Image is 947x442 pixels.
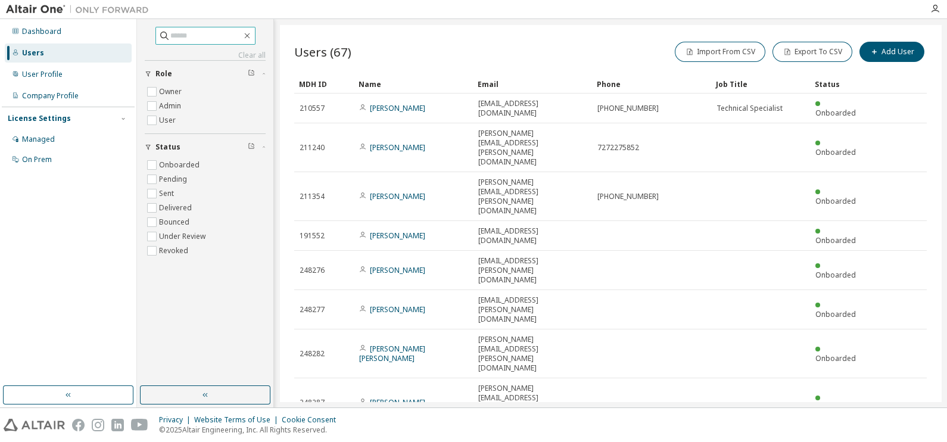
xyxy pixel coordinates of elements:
div: License Settings [8,114,71,123]
span: Users (67) [294,43,351,60]
label: Admin [159,99,183,113]
label: Delivered [159,201,194,215]
span: 211240 [300,143,325,152]
div: Job Title [716,74,805,94]
label: Sent [159,186,176,201]
img: facebook.svg [72,419,85,431]
a: [PERSON_NAME] [370,397,425,407]
label: Pending [159,172,189,186]
label: Owner [159,85,184,99]
div: Managed [22,135,55,144]
span: Onboarded [815,309,856,319]
a: [PERSON_NAME] [370,103,425,113]
div: Dashboard [22,27,61,36]
span: [PHONE_NUMBER] [597,192,659,201]
button: Import From CSV [675,42,765,62]
a: [PERSON_NAME] [370,191,425,201]
span: [PERSON_NAME][EMAIL_ADDRESS][PERSON_NAME][DOMAIN_NAME] [478,129,587,167]
button: Role [145,61,266,87]
img: altair_logo.svg [4,419,65,431]
div: MDH ID [299,74,349,94]
span: [PERSON_NAME][EMAIL_ADDRESS][PERSON_NAME][DOMAIN_NAME] [478,384,587,422]
img: linkedin.svg [111,419,124,431]
div: User Profile [22,70,63,79]
p: © 2025 Altair Engineering, Inc. All Rights Reserved. [159,425,343,435]
span: [EMAIL_ADDRESS][PERSON_NAME][DOMAIN_NAME] [478,256,587,285]
span: Role [155,69,172,79]
label: Onboarded [159,158,202,172]
a: [PERSON_NAME] [370,142,425,152]
div: Company Profile [22,91,79,101]
span: 248287 [300,398,325,407]
img: youtube.svg [131,419,148,431]
span: 211354 [300,192,325,201]
div: On Prem [22,155,52,164]
span: 248276 [300,266,325,275]
div: Users [22,48,44,58]
div: Cookie Consent [282,415,343,425]
span: Clear filter [248,142,255,152]
label: Revoked [159,244,191,258]
span: Onboarded [815,147,856,157]
button: Status [145,134,266,160]
a: [PERSON_NAME] [PERSON_NAME] [359,344,425,363]
button: Add User [859,42,924,62]
span: 7272275852 [597,143,639,152]
span: Technical Specialist [717,104,783,113]
span: 248282 [300,349,325,359]
a: Clear all [145,51,266,60]
a: [PERSON_NAME] [370,304,425,315]
span: 210557 [300,104,325,113]
span: Onboarded [815,196,856,206]
span: [PHONE_NUMBER] [597,104,659,113]
button: Export To CSV [772,42,852,62]
span: Onboarded [815,270,856,280]
span: Onboarded [815,235,856,245]
span: [EMAIL_ADDRESS][PERSON_NAME][DOMAIN_NAME] [478,295,587,324]
span: 191552 [300,231,325,241]
span: Status [155,142,180,152]
span: [EMAIL_ADDRESS][DOMAIN_NAME] [478,226,587,245]
span: 248277 [300,305,325,315]
div: Phone [597,74,706,94]
span: Clear filter [248,69,255,79]
span: [PERSON_NAME][EMAIL_ADDRESS][PERSON_NAME][DOMAIN_NAME] [478,178,587,216]
div: Website Terms of Use [194,415,282,425]
span: Onboarded [815,108,856,118]
img: Altair One [6,4,155,15]
span: Onboarded [815,353,856,363]
img: instagram.svg [92,419,104,431]
label: User [159,113,178,127]
div: Status [815,74,865,94]
div: Name [359,74,468,94]
div: Privacy [159,415,194,425]
label: Under Review [159,229,208,244]
div: Email [478,74,587,94]
span: [PERSON_NAME][EMAIL_ADDRESS][PERSON_NAME][DOMAIN_NAME] [478,335,587,373]
a: [PERSON_NAME] [370,231,425,241]
span: [EMAIL_ADDRESS][DOMAIN_NAME] [478,99,587,118]
label: Bounced [159,215,192,229]
a: [PERSON_NAME] [370,265,425,275]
